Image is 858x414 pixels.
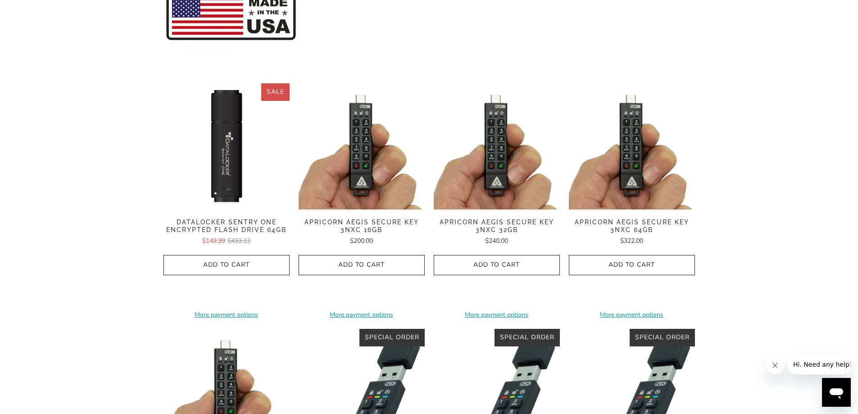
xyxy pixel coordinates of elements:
[350,237,373,245] span: $200.00
[569,83,695,209] img: Apricorn Aegis Secure Key 3NXC 64GB - Trust Panda
[5,6,65,14] span: Hi. Need any help?
[569,218,695,246] a: Apricorn Aegis Secure Key 3NXC 64GB $322.00
[500,333,554,341] span: Special Order
[569,255,695,275] button: Add to Cart
[227,237,250,245] span: $433.13
[173,261,280,269] span: Add to Cart
[299,255,425,275] button: Add to Cart
[434,255,560,275] button: Add to Cart
[163,83,290,209] img: Datalocker Sentry One Encrypted Flash Drive 64GB - Trust Panda
[163,218,290,246] a: Datalocker Sentry One Encrypted Flash Drive 64GB $149.99$433.13
[267,87,284,96] span: Sale
[163,255,290,275] button: Add to Cart
[635,333,690,341] span: Special Order
[578,261,685,269] span: Add to Cart
[434,218,560,234] span: Apricorn Aegis Secure Key 3NXC 32GB
[202,237,225,245] span: $149.99
[822,378,851,407] iframe: Button to launch messaging window
[788,355,851,374] iframe: Message from company
[299,218,425,246] a: Apricorn Aegis Secure Key 3NXC 16GB $200.00
[766,356,784,374] iframe: Close message
[434,218,560,246] a: Apricorn Aegis Secure Key 3NXC 32GB $240.00
[299,83,425,209] img: Apricorn Aegis Secure Key 3NXC 16GB
[299,218,425,234] span: Apricorn Aegis Secure Key 3NXC 16GB
[443,261,550,269] span: Add to Cart
[365,333,419,341] span: Special Order
[569,218,695,234] span: Apricorn Aegis Secure Key 3NXC 64GB
[569,310,695,320] a: More payment options
[299,310,425,320] a: More payment options
[434,83,560,209] img: Apricorn Aegis Secure Key 3NXC 32GB - Trust Panda
[163,310,290,320] a: More payment options
[434,310,560,320] a: More payment options
[308,261,415,269] span: Add to Cart
[620,237,643,245] span: $322.00
[163,218,290,234] span: Datalocker Sentry One Encrypted Flash Drive 64GB
[485,237,508,245] span: $240.00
